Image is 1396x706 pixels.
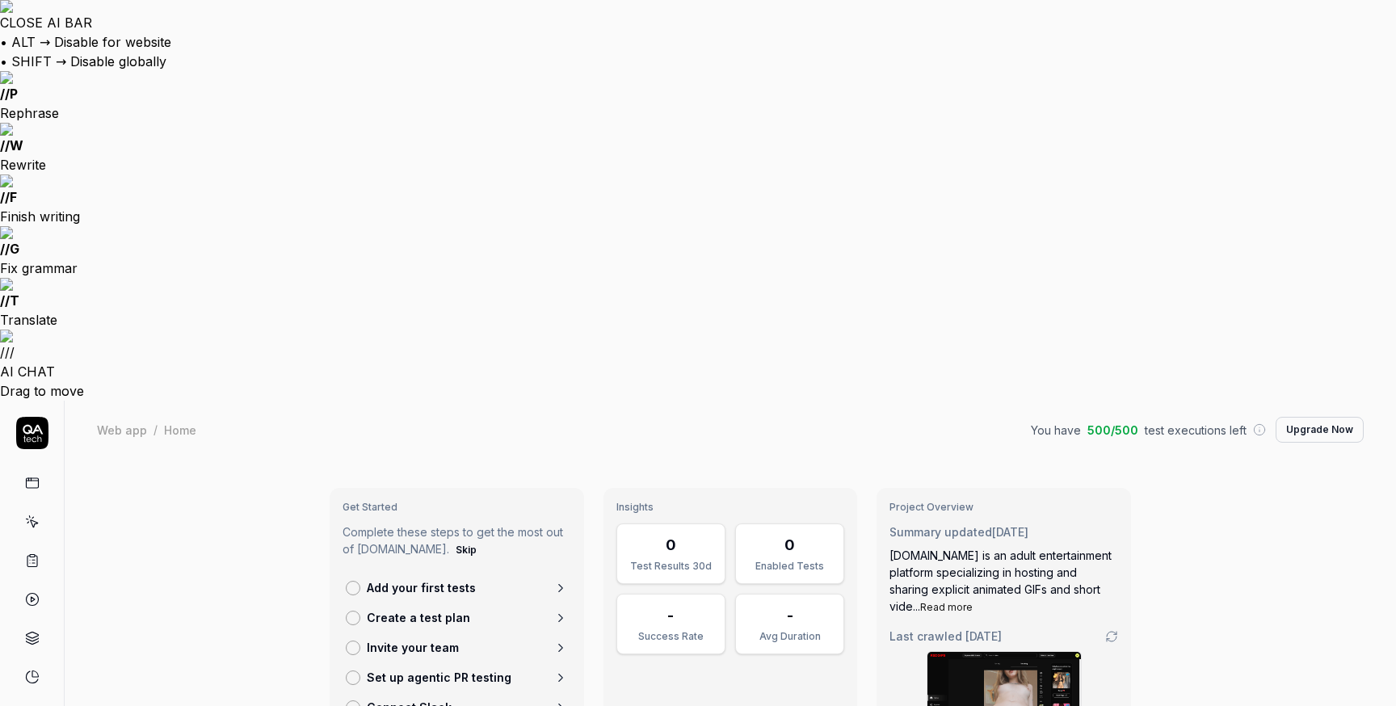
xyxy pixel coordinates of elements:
[889,501,1118,514] h3: Project Overview
[452,540,480,560] button: Skip
[889,548,1112,613] span: [DOMAIN_NAME] is an adult entertainment platform specializing in hosting and sharing explicit ani...
[666,534,676,556] div: 0
[1031,422,1081,439] span: You have
[667,604,674,626] div: -
[1276,417,1364,443] button: Upgrade Now
[1105,630,1118,643] a: Go to crawling settings
[97,422,147,438] div: Web app
[889,628,1002,645] span: Last crawled
[367,609,470,626] p: Create a test plan
[784,534,795,556] div: 0
[627,629,715,644] div: Success Rate
[367,579,476,596] p: Add your first tests
[787,604,793,626] div: -
[920,600,973,615] button: Read more
[965,629,1002,643] time: [DATE]
[343,523,571,560] p: Complete these steps to get the most out of [DOMAIN_NAME].
[339,573,574,603] a: Add your first tests
[746,629,834,644] div: Avg Duration
[339,632,574,662] a: Invite your team
[992,525,1028,539] time: [DATE]
[889,525,992,539] span: Summary updated
[343,501,571,514] h3: Get Started
[339,662,574,692] a: Set up agentic PR testing
[616,501,845,514] h3: Insights
[627,559,715,574] div: Test Results 30d
[367,639,459,656] p: Invite your team
[164,422,196,438] div: Home
[1087,422,1138,439] span: 500 / 500
[339,603,574,632] a: Create a test plan
[153,422,158,438] div: /
[746,559,834,574] div: Enabled Tests
[1145,422,1247,439] span: test executions left
[367,669,511,686] p: Set up agentic PR testing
